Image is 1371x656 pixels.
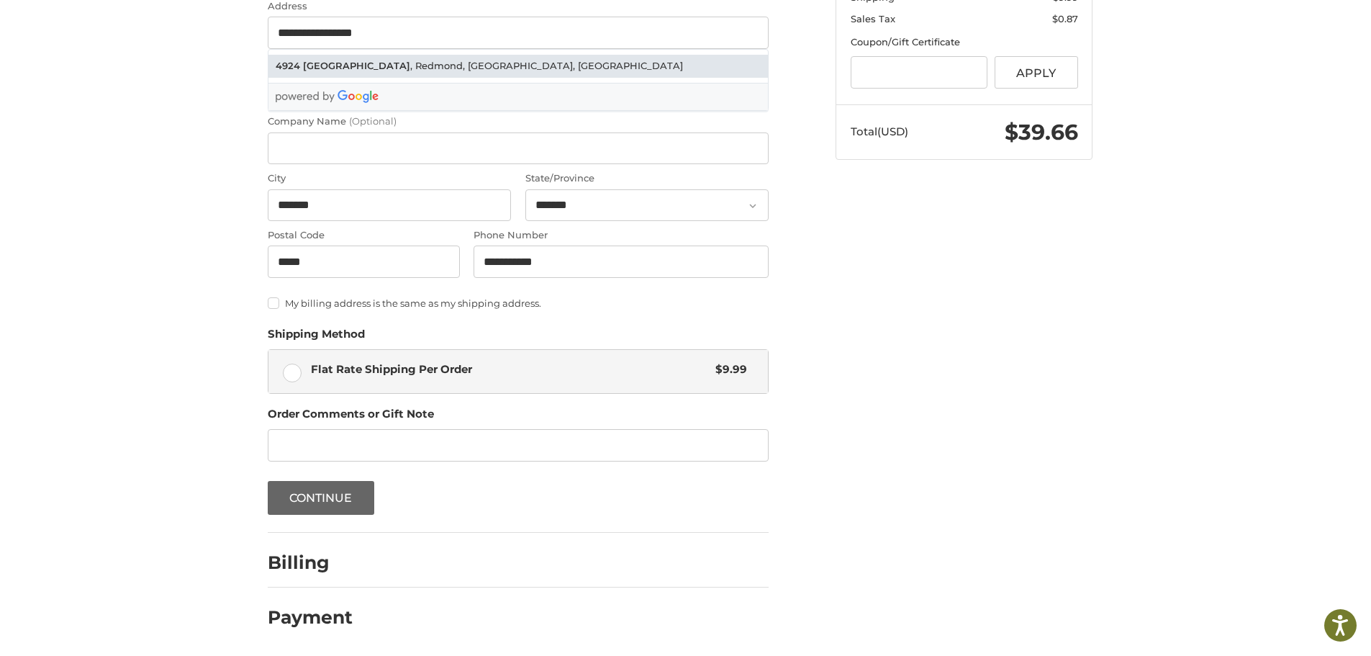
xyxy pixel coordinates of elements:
[851,56,988,89] input: Gift Certificate or Coupon Code
[268,552,352,574] h2: Billing
[349,115,397,127] small: (Optional)
[268,228,460,243] label: Postal Code
[525,171,769,186] label: State/Province
[268,406,434,429] legend: Order Comments
[474,228,769,243] label: Phone Number
[20,22,163,33] p: We're away right now. Please check back later!
[268,481,374,515] button: Continue
[268,297,769,309] label: My billing address is the same as my shipping address.
[166,19,183,36] button: Open LiveChat chat widget
[851,13,895,24] span: Sales Tax
[276,59,300,73] strong: 4924
[268,171,511,186] label: City
[268,114,769,129] label: Company Name
[708,361,747,378] span: $9.99
[1005,119,1078,145] span: $39.66
[851,35,1078,50] div: Coupon/Gift Certificate
[303,59,410,73] strong: [GEOGRAPHIC_DATA]
[311,361,709,378] span: Flat Rate Shipping Per Order
[851,125,908,138] span: Total (USD)
[268,55,768,78] li: , Redmond, [GEOGRAPHIC_DATA], [GEOGRAPHIC_DATA]
[1052,13,1078,24] span: $0.87
[268,606,353,629] h2: Payment
[268,326,365,349] legend: Shipping Method
[995,56,1078,89] button: Apply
